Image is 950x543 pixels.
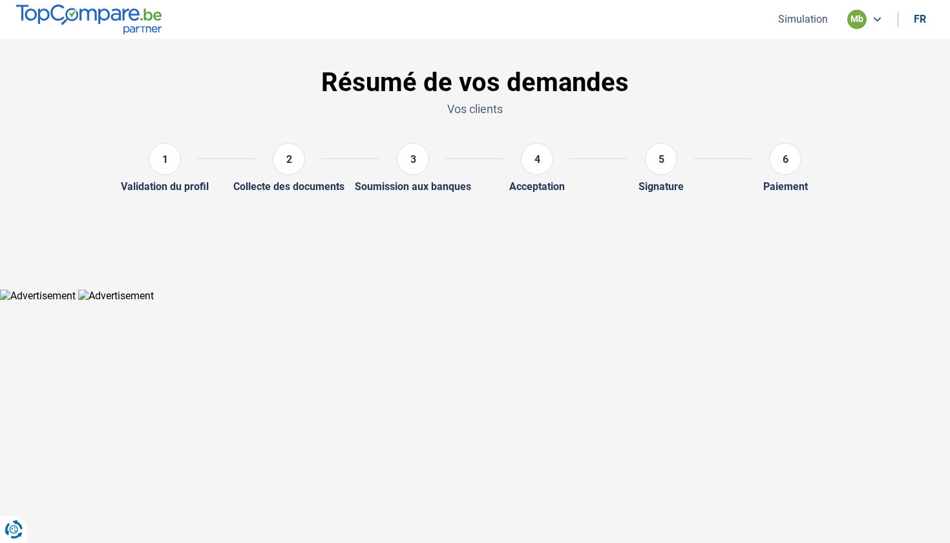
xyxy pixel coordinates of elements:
[78,290,154,302] img: Advertisement
[769,143,801,175] div: 6
[774,12,832,26] button: Simulation
[149,143,181,175] div: 1
[273,143,305,175] div: 2
[121,180,209,193] div: Validation du profil
[639,180,684,193] div: Signature
[233,180,344,193] div: Collecte des documents
[645,143,677,175] div: 5
[509,180,565,193] div: Acceptation
[56,101,894,117] p: Vos clients
[355,180,471,193] div: Soumission aux banques
[847,10,867,29] div: mb
[56,67,894,98] h1: Résumé de vos demandes
[763,180,808,193] div: Paiement
[16,5,162,34] img: TopCompare.be
[914,13,926,25] div: fr
[397,143,429,175] div: 3
[521,143,553,175] div: 4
